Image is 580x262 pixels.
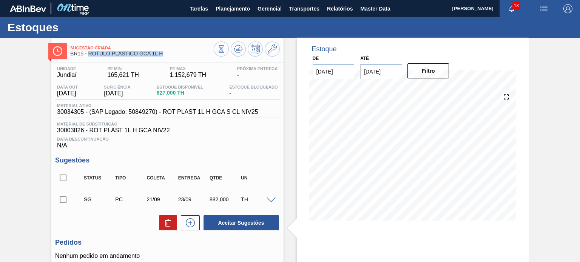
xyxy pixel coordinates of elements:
[360,56,369,61] label: Até
[190,4,208,13] span: Tarefas
[265,41,280,57] button: Ir ao Master Data / Geral
[70,46,213,50] span: Sugestão Criada
[216,4,250,13] span: Planejamento
[113,196,148,202] div: Pedido de Compra
[327,4,353,13] span: Relatórios
[145,175,179,181] div: Coleta
[70,51,213,57] span: BR15 - RÓTULO PLÁSTICO GCA 1L H
[145,196,179,202] div: 21/09/2025
[157,85,203,89] span: Estoque Disponível
[55,253,279,259] p: Nenhum pedido em andamento
[500,3,524,14] button: Notificações
[204,215,279,230] button: Aceitar Sugestões
[229,85,278,89] span: Estoque Bloqueado
[407,63,449,78] button: Filtro
[57,85,78,89] span: Data out
[57,66,77,71] span: Unidade
[57,103,258,108] span: Material ativo
[200,215,280,231] div: Aceitar Sugestões
[82,175,116,181] div: Status
[57,90,78,97] span: [DATE]
[258,4,282,13] span: Gerencial
[10,5,46,12] img: TNhmsLtSVTkK8tSr43FrP2fwEKptu5GPRR3wAAAABJRU5ErkJggg==
[104,85,130,89] span: Suficiência
[177,215,200,230] div: Nova sugestão
[53,46,62,56] img: Ícone
[208,175,242,181] div: Qtde
[55,156,279,164] h3: Sugestões
[8,23,142,32] h1: Estoques
[360,4,390,13] span: Master Data
[55,239,279,247] h3: Pedidos
[55,134,279,149] div: N/A
[512,2,520,10] span: 13
[563,4,572,13] img: Logout
[57,72,77,78] span: Jundiaí
[360,64,402,79] input: dd/mm/yyyy
[104,90,130,97] span: [DATE]
[57,127,278,134] span: 30003826 - ROT PLAST 1L H GCA NIV22
[82,196,116,202] div: Sugestão Criada
[155,215,177,230] div: Excluir Sugestões
[57,109,258,115] span: 30034305 - (SAP Legado: 50849270) - ROT PLAST 1L H GCA S CL NIV25
[214,41,229,57] button: Visão Geral dos Estoques
[170,72,206,78] span: 1.152,679 TH
[313,64,355,79] input: dd/mm/yyyy
[539,4,548,13] img: userActions
[170,66,206,71] span: PE MAX
[113,175,148,181] div: Tipo
[248,41,263,57] button: Programar Estoque
[239,196,273,202] div: TH
[239,175,273,181] div: UN
[235,66,280,78] div: -
[208,196,242,202] div: 882,000
[157,90,203,96] span: 627,000 TH
[237,66,278,71] span: Próxima Entrega
[289,4,319,13] span: Transportes
[57,137,278,141] span: Data Descontinuação
[176,196,211,202] div: 23/09/2025
[57,122,278,126] span: Material de Substituição
[313,56,319,61] label: De
[107,72,139,78] span: 165,621 TH
[107,66,139,71] span: PE MIN
[176,175,211,181] div: Entrega
[312,45,337,53] div: Estoque
[231,41,246,57] button: Atualizar Gráfico
[227,85,279,97] div: -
